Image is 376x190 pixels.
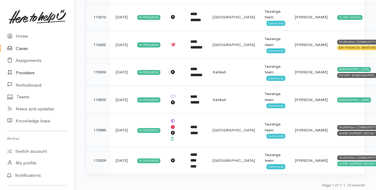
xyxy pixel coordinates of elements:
div: In progress [137,97,160,102]
td: [DATE] [111,31,132,59]
div: Tauranga team [265,152,285,164]
div: Tauranga team [265,121,285,133]
span: Community [266,21,285,26]
span: [GEOGRAPHIC_DATA] [213,127,255,133]
div: In progress [137,15,160,20]
td: [DATE] [111,58,132,86]
div: In progress [137,70,160,75]
span: [PERSON_NAME] [295,42,328,47]
span: [GEOGRAPHIC_DATA] [213,42,255,47]
td: 115930 [86,58,111,86]
td: 116010 [86,3,111,31]
small: Page 1 of 1 10 records [322,182,365,188]
td: [DATE] [111,147,132,174]
span: Community [266,134,285,139]
span: [PERSON_NAME] [295,127,328,133]
span: Community [266,103,285,108]
td: 115539 [86,147,111,174]
div: In progress [137,158,160,163]
h6: Profile [7,135,68,143]
div: Tauranga team [265,36,285,47]
td: 115585 [86,113,111,147]
span: [PERSON_NAME] [295,14,328,20]
span: [PERSON_NAME] [295,69,328,75]
td: 115835 [86,86,111,114]
span: Community [266,48,285,53]
span: [GEOGRAPHIC_DATA] [213,158,255,163]
span: [PERSON_NAME] [295,158,328,163]
span: Community [266,164,285,169]
td: [DATE] [111,86,132,114]
div: Tauranga team [265,8,285,20]
div: Tauranga team [265,91,285,103]
span: [PERSON_NAME] [295,97,328,102]
td: 116002 [86,31,111,59]
span: | [344,182,345,188]
span: Katikati [213,69,226,75]
div: [GEOGRAPHIC_DATA] [337,67,371,72]
div: In progress [137,128,160,133]
span: [GEOGRAPHIC_DATA] [213,14,255,20]
div: [GEOGRAPHIC_DATA] [337,97,371,102]
span: Community [266,76,285,81]
td: [DATE] [111,3,132,31]
div: In progress [137,42,160,47]
td: [DATE] [111,113,132,147]
span: Katikati [213,97,226,102]
div: Tauranga team [265,63,285,75]
div: TU MAI DIGITAL [337,15,362,20]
